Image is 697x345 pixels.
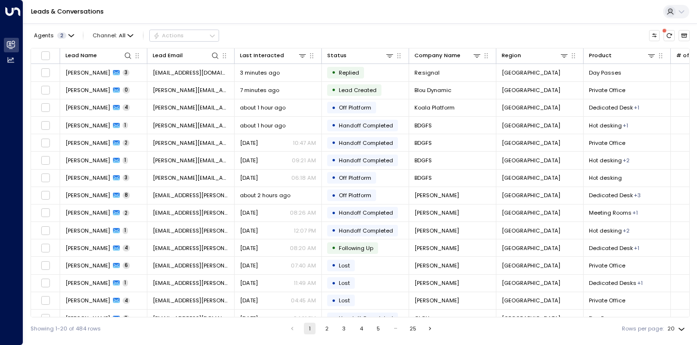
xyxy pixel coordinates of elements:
[34,33,54,38] span: Agents
[90,30,137,41] span: Channel:
[240,86,279,94] span: 7 minutes ago
[332,241,336,254] div: •
[65,227,110,235] span: Robyn Osborne
[41,314,50,323] span: Toggle select row
[679,30,690,41] button: Archived Leads
[41,85,50,95] span: Toggle select row
[502,279,560,287] span: London
[338,323,350,334] button: Go to page 3
[153,262,229,269] span: RO@compton.london
[407,323,419,334] button: Go to page 25
[414,157,432,164] span: BDGFS
[153,32,184,39] div: Actions
[502,122,560,129] span: London
[667,323,687,335] div: 20
[332,206,336,220] div: •
[153,227,229,235] span: RO@compton.london
[634,104,639,111] div: Private Office
[339,227,393,235] span: Handoff Completed
[502,157,560,164] span: London
[332,171,336,184] div: •
[240,122,285,129] span: about 1 hour ago
[414,297,459,304] span: Compton
[589,227,622,235] span: Hot desking
[339,297,350,304] span: Lost
[123,245,130,251] span: 4
[153,157,229,164] span: andrew.mccallum@gryphonpropertypartners.com
[589,191,633,199] span: Dedicated Desk
[290,209,316,217] p: 08:26 AM
[291,262,316,269] p: 07:40 AM
[123,140,129,146] span: 2
[327,51,347,60] div: Status
[332,189,336,202] div: •
[240,314,258,322] span: Yesterday
[589,279,636,287] span: Dedicated Desks
[390,323,401,334] div: …
[286,323,437,334] nav: pagination navigation
[153,51,183,60] div: Lead Email
[41,138,50,148] span: Toggle select row
[240,51,284,60] div: Last Interacted
[153,297,229,304] span: RO@compton.london
[31,30,77,41] button: Agents2
[589,157,622,164] span: Hot desking
[65,51,97,60] div: Lead Name
[291,297,316,304] p: 04:45 AM
[339,262,350,269] span: Lost
[65,86,110,94] span: Calum Taylor
[589,174,622,182] span: Hot desking
[65,139,110,147] span: Natasha Bell
[65,174,110,182] span: Natasha Bell
[123,298,130,304] span: 4
[240,279,258,287] span: Jul 24, 2025
[240,104,285,111] span: about 1 hour ago
[123,157,128,164] span: 1
[153,209,229,217] span: RO@compton.london
[240,227,258,235] span: Sep 01, 2025
[41,296,50,305] span: Toggle select row
[502,209,560,217] span: London
[414,191,459,199] span: Compton
[339,209,393,217] span: Handoff Completed
[425,323,436,334] button: Go to next page
[502,104,560,111] span: London
[153,191,229,199] span: RO@compton.london
[65,279,110,287] span: Robyn Osborne
[153,69,229,77] span: mmelo@resignal.com
[240,157,258,164] span: Sep 05, 2025
[153,104,229,111] span: Laura.Burke@cbre.com
[293,139,316,147] p: 10:47 AM
[65,104,110,111] span: Allan
[240,139,258,147] span: Sep 12, 2025
[304,323,316,334] button: page 1
[240,209,258,217] span: Sep 11, 2025
[332,259,336,272] div: •
[373,323,384,334] button: Go to page 5
[339,314,393,322] span: Handoff Completed
[355,323,367,334] button: Go to page 4
[41,278,50,288] span: Toggle select row
[414,209,459,217] span: Compton
[41,121,50,130] span: Toggle select row
[240,297,258,304] span: Jul 18, 2025
[65,209,110,217] span: Robyn Osborne
[41,208,50,218] span: Toggle select row
[502,139,560,147] span: London
[153,244,229,252] span: RO@compton.london
[589,122,622,129] span: Hot desking
[332,277,336,290] div: •
[589,51,612,60] div: Product
[332,66,336,79] div: •
[123,174,129,181] span: 3
[414,314,429,322] span: CLCH
[65,191,110,199] span: Robyn Osborne
[41,243,50,253] span: Toggle select row
[623,122,628,129] div: Private Office
[332,136,336,149] div: •
[332,294,336,307] div: •
[31,325,101,333] div: Showing 1-20 of 484 rows
[41,226,50,235] span: Toggle select row
[65,69,110,77] span: Matilde Melo
[65,157,110,164] span: Natasha Bell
